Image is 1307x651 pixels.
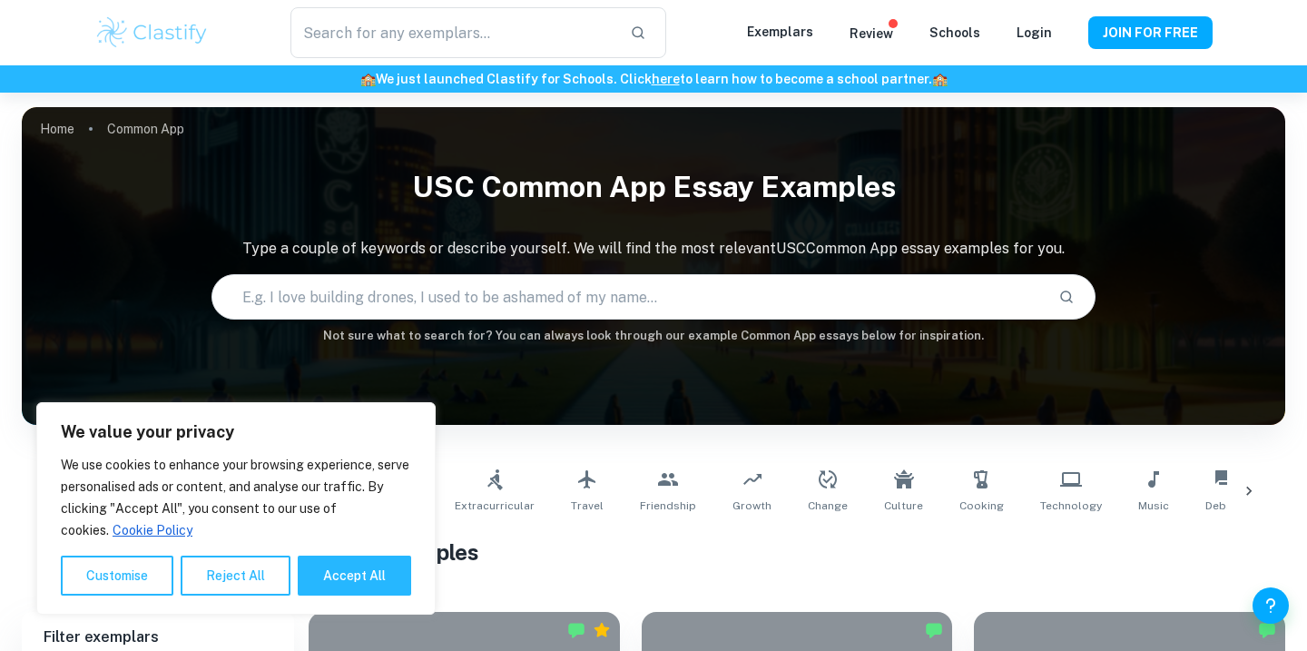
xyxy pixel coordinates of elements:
[61,454,411,541] p: We use cookies to enhance your browsing experience, serve personalised ads or content, and analys...
[932,72,948,86] span: 🏫
[61,556,173,596] button: Customise
[1051,281,1082,312] button: Search
[567,621,585,639] img: Marked
[290,7,615,58] input: Search for any exemplars...
[1205,498,1243,514] span: Debate
[1088,16,1213,49] button: JOIN FOR FREE
[747,22,813,42] p: Exemplars
[212,271,1044,322] input: E.g. I love building drones, I used to be ashamed of my name...
[107,119,184,139] p: Common App
[1253,587,1289,624] button: Help and Feedback
[593,621,611,639] div: Premium
[652,72,680,86] a: here
[36,402,436,615] div: We value your privacy
[1138,498,1169,514] span: Music
[112,522,193,538] a: Cookie Policy
[22,238,1285,260] p: Type a couple of keywords or describe yourself. We will find the most relevant USC Common App ess...
[850,24,893,44] p: Review
[298,556,411,596] button: Accept All
[61,421,411,443] p: We value your privacy
[929,25,980,40] a: Schools
[808,498,848,514] span: Change
[959,498,1004,514] span: Cooking
[455,498,535,514] span: Extracurricular
[925,621,943,639] img: Marked
[22,327,1285,345] h6: Not sure what to search for? You can always look through our example Common App essays below for ...
[94,15,210,51] img: Clastify logo
[884,498,923,514] span: Culture
[181,556,290,596] button: Reject All
[40,116,74,142] a: Home
[22,158,1285,216] h1: USC Common App Essay Examples
[85,536,1223,568] h1: All USC Common App Essay Examples
[1040,498,1102,514] span: Technology
[4,69,1303,89] h6: We just launched Clastify for Schools. Click to learn how to become a school partner.
[360,72,376,86] span: 🏫
[732,498,771,514] span: Growth
[571,498,604,514] span: Travel
[640,498,696,514] span: Friendship
[1017,25,1052,40] a: Login
[1258,621,1276,639] img: Marked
